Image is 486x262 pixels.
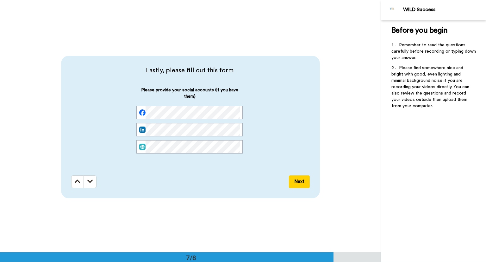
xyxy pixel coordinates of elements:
[176,253,206,262] div: 7/8
[139,144,146,150] img: web.svg
[289,175,310,188] button: Next
[391,43,477,60] span: Remember to read the questions carefully before recording or typing down your answer.
[136,87,243,106] span: Please provide your social accounts (if you have them)
[403,7,486,13] div: WILD Success
[385,3,400,18] img: Profile Image
[391,27,447,34] span: Before you begin
[139,127,146,133] img: linked-in.png
[71,66,308,75] span: Lastly, please fill out this form
[391,66,470,108] span: Please find somewhere nice and bright with good, even lighting and minimal background noise if yo...
[139,109,146,116] img: facebook.svg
